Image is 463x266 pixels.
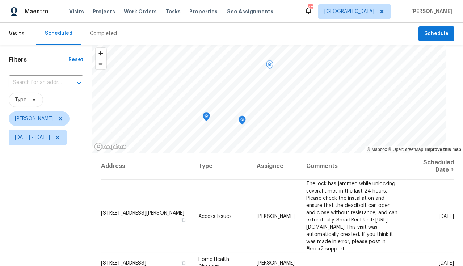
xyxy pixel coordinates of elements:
span: Visits [69,8,84,15]
input: Search for an address... [9,77,63,88]
a: OpenStreetMap [388,147,423,152]
div: Reset [68,56,83,63]
th: Comments [300,153,407,180]
span: Schedule [424,29,449,38]
span: [GEOGRAPHIC_DATA] [324,8,374,15]
span: - [306,261,308,266]
span: [PERSON_NAME] [408,8,452,15]
span: Tasks [165,9,181,14]
button: Zoom out [96,59,106,69]
span: [PERSON_NAME] [15,115,53,122]
span: Type [15,96,26,104]
span: Maestro [25,8,49,15]
span: Projects [93,8,115,15]
span: [DATE] [439,214,454,219]
span: Access Issues [198,214,232,219]
a: Mapbox [367,147,387,152]
span: [DATE] [439,261,454,266]
span: Geo Assignments [226,8,273,15]
th: Assignee [251,153,300,180]
span: [PERSON_NAME] [257,214,295,219]
div: Map marker [203,112,210,123]
th: Scheduled Date ↑ [407,153,454,180]
a: Mapbox homepage [94,143,126,151]
h1: Filters [9,56,68,63]
div: 47 [308,4,313,12]
span: Visits [9,26,25,42]
div: Map marker [266,60,273,72]
th: Type [193,153,251,180]
button: Copy Address [180,216,187,223]
canvas: Map [92,45,446,153]
button: Copy Address [180,259,187,266]
span: The lock has jammed while unlocking several times in the last 24 hours. Please check the installa... [306,181,397,251]
button: Open [74,78,84,88]
div: Map marker [239,116,246,127]
a: Improve this map [425,147,461,152]
button: Zoom in [96,48,106,59]
th: Address [101,153,193,180]
span: Properties [189,8,218,15]
span: [STREET_ADDRESS][PERSON_NAME] [101,210,184,215]
button: Schedule [418,26,454,41]
span: [STREET_ADDRESS] [101,261,146,266]
div: Scheduled [45,30,72,37]
span: [DATE] - [DATE] [15,134,50,141]
div: Completed [90,30,117,37]
span: Work Orders [124,8,157,15]
span: [PERSON_NAME] [257,261,295,266]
